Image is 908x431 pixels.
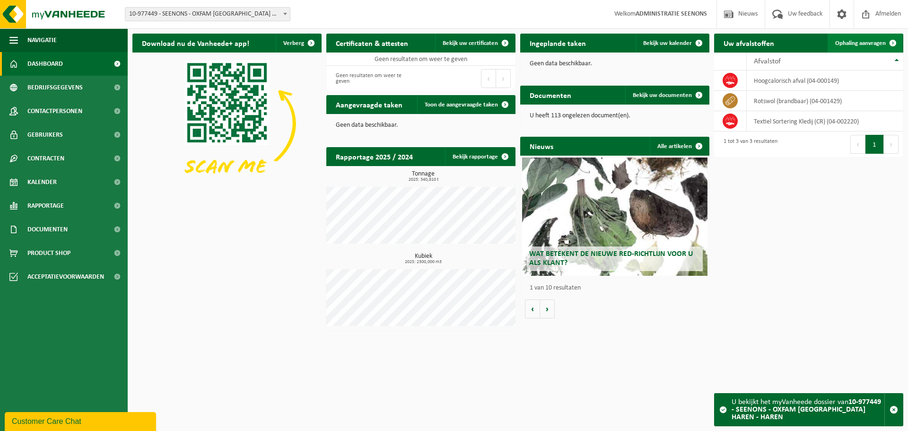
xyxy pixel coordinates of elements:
[540,299,555,318] button: Volgende
[732,398,881,421] strong: 10-977449 - SEENONS - OXFAM [GEOGRAPHIC_DATA] HAREN - HAREN
[530,285,705,291] p: 1 van 10 resultaten
[27,52,63,76] span: Dashboard
[27,123,63,147] span: Gebruikers
[336,122,506,129] p: Geen data beschikbaar.
[754,58,781,65] span: Afvalstof
[132,34,259,52] h2: Download nu de Vanheede+ app!
[530,61,700,67] p: Geen data beschikbaar.
[326,34,418,52] h2: Certificaten & attesten
[283,40,304,46] span: Verberg
[747,91,903,111] td: rotswol (brandbaar) (04-001429)
[525,299,540,318] button: Vorige
[636,34,708,53] a: Bekijk uw kalender
[850,135,865,154] button: Previous
[27,28,57,52] span: Navigatie
[27,99,82,123] span: Contactpersonen
[27,147,64,170] span: Contracten
[331,68,416,89] div: Geen resultaten om weer te geven
[636,10,707,18] strong: ADMINISTRATIE SEENONS
[633,92,692,98] span: Bekijk uw documenten
[445,147,515,166] a: Bekijk rapportage
[884,135,899,154] button: Next
[417,95,515,114] a: Toon de aangevraagde taken
[331,171,515,182] h3: Tonnage
[643,40,692,46] span: Bekijk uw kalender
[530,113,700,119] p: U heeft 113 ongelezen document(en).
[481,69,496,88] button: Previous
[443,40,498,46] span: Bekijk uw certificaten
[520,86,581,104] h2: Documenten
[27,170,57,194] span: Kalender
[520,137,563,155] h2: Nieuws
[747,111,903,132] td: Textiel Sortering Kledij (CR) (04-002220)
[27,76,83,99] span: Bedrijfsgegevens
[522,158,707,276] a: Wat betekent de nieuwe RED-richtlijn voor u als klant?
[747,70,903,91] td: hoogcalorisch afval (04-000149)
[331,260,515,264] span: 2025: 2300,000 m3
[331,177,515,182] span: 2025: 340,810 t
[714,34,784,52] h2: Uw afvalstoffen
[828,34,902,53] a: Ophaling aanvragen
[865,135,884,154] button: 1
[27,265,104,289] span: Acceptatievoorwaarden
[5,410,158,431] iframe: chat widget
[425,102,498,108] span: Toon de aangevraagde taken
[125,7,290,21] span: 10-977449 - SEENONS - OXFAM YUNUS CENTER HAREN - HAREN
[326,53,515,66] td: Geen resultaten om weer te geven
[27,218,68,241] span: Documenten
[326,95,412,114] h2: Aangevraagde taken
[125,8,290,21] span: 10-977449 - SEENONS - OXFAM YUNUS CENTER HAREN - HAREN
[27,194,64,218] span: Rapportage
[496,69,511,88] button: Next
[326,147,422,166] h2: Rapportage 2025 / 2024
[529,250,693,267] span: Wat betekent de nieuwe RED-richtlijn voor u als klant?
[625,86,708,105] a: Bekijk uw documenten
[732,394,884,426] div: U bekijkt het myVanheede dossier van
[835,40,886,46] span: Ophaling aanvragen
[435,34,515,53] a: Bekijk uw certificaten
[719,134,777,155] div: 1 tot 3 van 3 resultaten
[276,34,321,53] button: Verberg
[27,241,70,265] span: Product Shop
[520,34,595,52] h2: Ingeplande taken
[650,137,708,156] a: Alle artikelen
[331,253,515,264] h3: Kubiek
[132,53,322,194] img: Download de VHEPlus App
